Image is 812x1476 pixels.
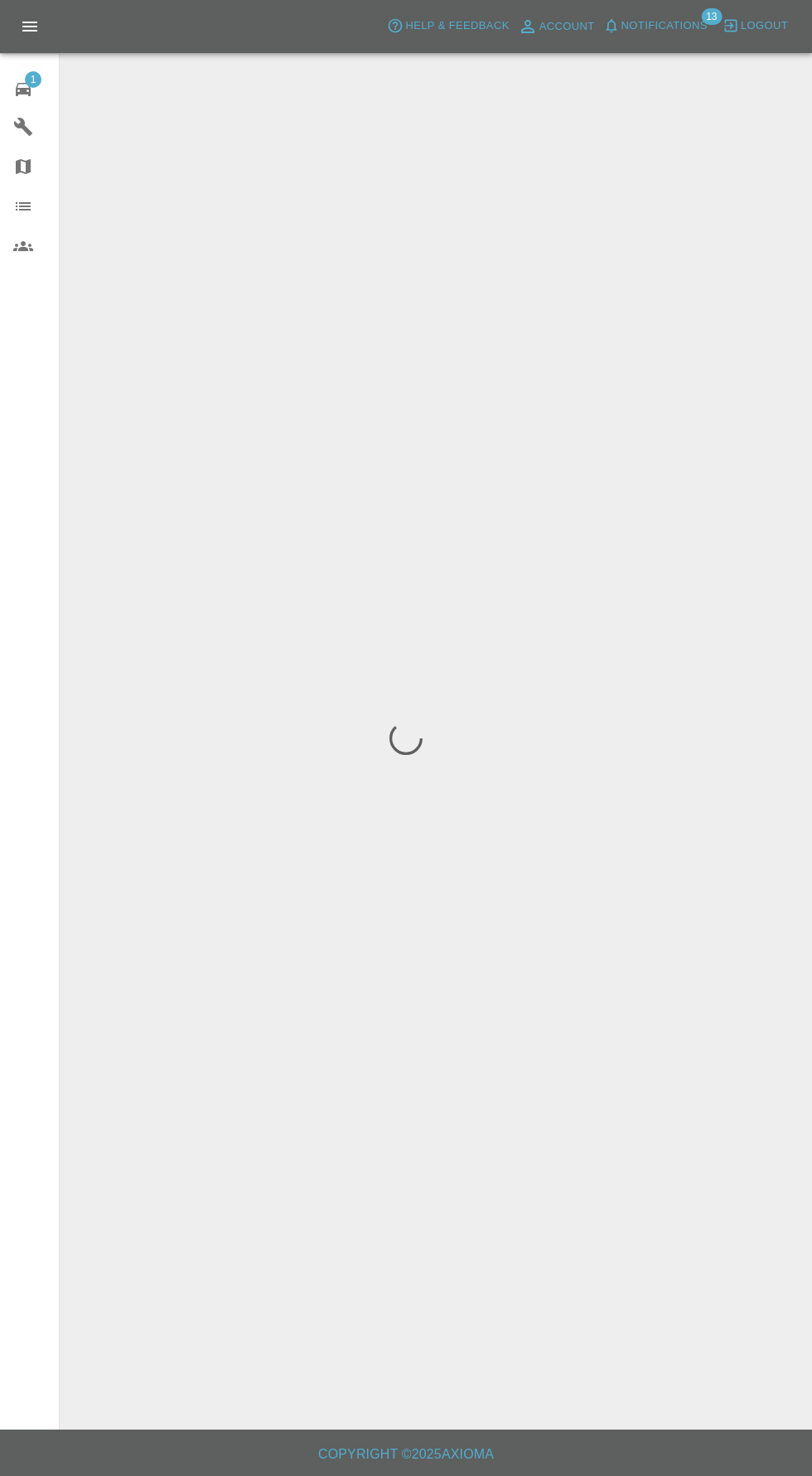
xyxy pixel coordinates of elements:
span: 13 [701,8,722,25]
button: Logout [718,13,792,39]
h6: Copyright © 2025 Axioma [13,1443,799,1466]
button: Open drawer [10,7,50,46]
a: Account [514,13,599,40]
span: 1 [25,71,41,88]
span: Account [539,17,595,36]
span: Notifications [621,17,708,36]
span: Help & Feedback [405,17,509,36]
span: Logout [741,17,788,36]
button: Notifications [599,13,712,39]
button: Help & Feedback [383,13,513,39]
